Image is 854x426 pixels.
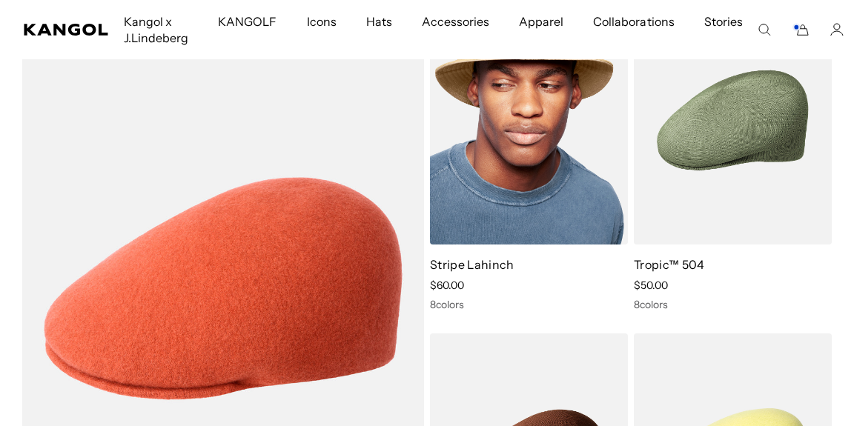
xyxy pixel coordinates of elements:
button: Cart [792,23,810,36]
summary: Search here [758,23,771,36]
div: 8 colors [430,298,628,311]
span: $50.00 [634,279,668,292]
span: $60.00 [430,279,464,292]
div: 8 colors [634,298,832,311]
a: Stripe Lahinch [430,257,514,272]
a: Account [830,23,844,36]
a: Tropic™ 504 [634,257,705,272]
a: Kangol [24,24,109,36]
